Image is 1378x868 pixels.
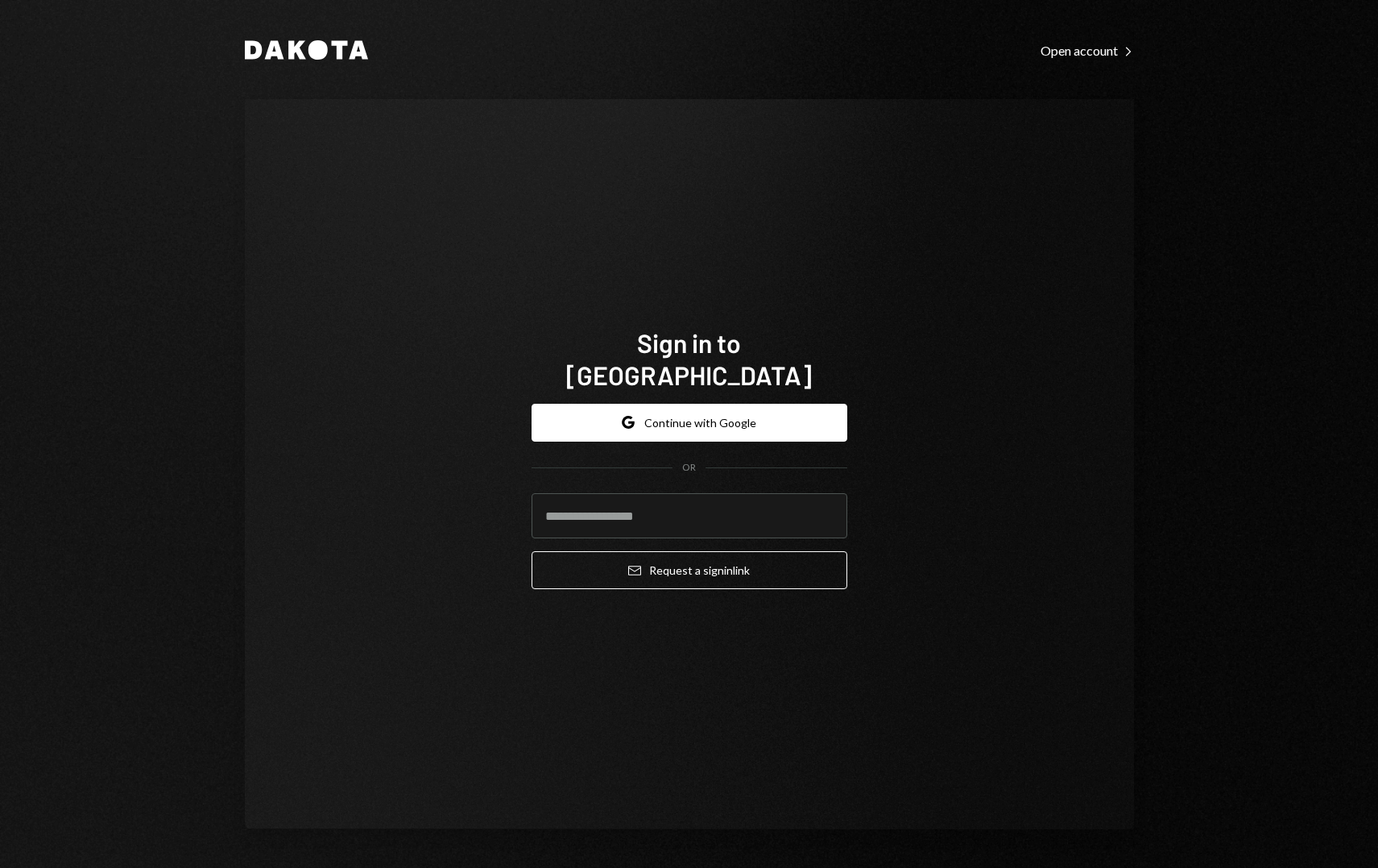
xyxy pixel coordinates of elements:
button: Request a signinlink [532,551,847,589]
div: OR [682,461,696,475]
h1: Sign in to [GEOGRAPHIC_DATA] [532,326,847,391]
a: Open account [1041,41,1134,59]
div: Open account [1041,43,1134,59]
button: Continue with Google [532,404,847,442]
